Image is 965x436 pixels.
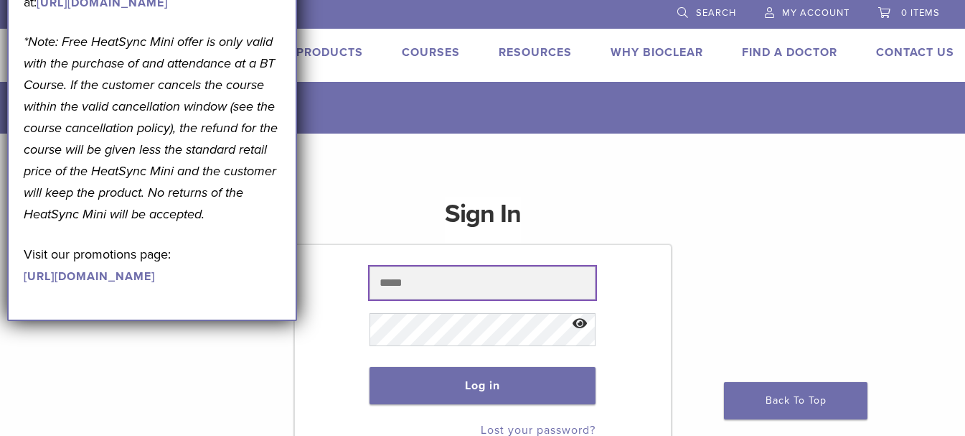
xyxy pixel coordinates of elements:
a: Back To Top [724,382,867,419]
a: Products [296,45,363,60]
span: Search [696,7,736,19]
a: [URL][DOMAIN_NAME] [24,269,155,284]
h1: Sign In [445,197,521,243]
h1: My Account [45,82,954,134]
a: Courses [402,45,460,60]
a: Contact Us [876,45,954,60]
a: Resources [499,45,572,60]
em: *Note: Free HeatSync Mini offer is only valid with the purchase of and attendance at a BT Course.... [24,34,278,222]
a: Find A Doctor [742,45,837,60]
button: Show password [564,306,595,343]
a: Why Bioclear [611,45,703,60]
button: Log in [369,367,595,404]
span: My Account [782,7,849,19]
span: 0 items [901,7,940,19]
p: Visit our promotions page: [24,243,281,287]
